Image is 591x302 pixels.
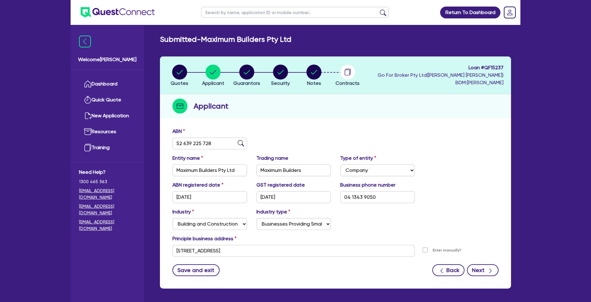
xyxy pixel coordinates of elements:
[172,128,185,135] label: ABN
[194,100,228,112] h2: Applicant
[171,80,188,86] span: Quotes
[467,264,499,276] button: Next
[256,208,290,216] label: Industry type
[378,79,504,86] span: BDM: [PERSON_NAME]
[79,188,136,201] a: [EMAIL_ADDRESS][DOMAIN_NAME]
[271,64,290,87] button: Security
[238,140,244,146] img: abn-lookup icon
[201,7,389,18] input: Search by name, application ID or mobile number...
[233,64,261,87] button: Guarantors
[256,191,331,203] input: DD / MM / YYYY
[378,64,504,71] span: Loan # QF15237
[307,80,321,86] span: Notes
[335,80,360,86] span: Contracts
[172,208,194,216] label: Industry
[79,203,136,216] a: [EMAIL_ADDRESS][DOMAIN_NAME]
[84,96,92,104] img: quick-quote
[79,124,136,140] a: Resources
[172,181,223,189] label: ABN registered date
[79,36,91,47] img: icon-menu-close
[172,264,220,276] button: Save and exit
[84,128,92,135] img: resources
[440,7,500,18] a: Return To Dashboard
[78,56,137,63] span: Welcome [PERSON_NAME]
[256,154,288,162] label: Trading name
[160,35,291,44] h2: Submitted - Maximum Builders Pty Ltd
[79,168,136,176] span: Need Help?
[306,64,322,87] button: Notes
[432,264,464,276] button: Back
[79,76,136,92] a: Dashboard
[79,219,136,232] a: [EMAIL_ADDRESS][DOMAIN_NAME]
[81,7,155,17] img: quest-connect-logo-blue
[79,178,136,185] span: 1300 465 363
[172,99,187,114] img: step-icon
[335,64,360,87] button: Contracts
[256,181,305,189] label: GST registered date
[172,191,247,203] input: DD / MM / YYYY
[271,80,290,86] span: Security
[170,64,189,87] button: Quotes
[340,181,395,189] label: Business phone number
[433,247,461,253] label: Enter manually?
[202,80,224,86] span: Applicant
[172,235,236,242] label: Principle business address
[79,108,136,124] a: New Application
[502,4,518,21] a: Dropdown toggle
[79,92,136,108] a: Quick Quote
[172,154,203,162] label: Entity name
[378,72,504,78] span: Go For Broker Pty Ltd ( [PERSON_NAME] [PERSON_NAME] )
[84,112,92,119] img: new-application
[233,80,260,86] span: Guarantors
[202,64,225,87] button: Applicant
[79,140,136,156] a: Training
[340,154,376,162] label: Type of entity
[84,144,92,151] img: training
